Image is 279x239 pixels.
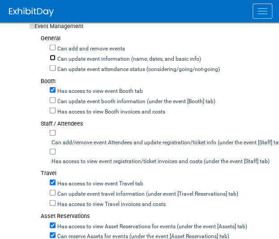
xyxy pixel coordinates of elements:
img: ExhibitDay [9,8,54,17]
div: General [41,34,270,43]
label: Has access to view event Booth tab [56,88,143,96]
label: Can add/remove event Attendees and update registration/ticket info (under the event [Staff] tab) [50,139,270,147]
div: Event Management [30,22,270,31]
div: Staff / Attendees [41,120,270,128]
label: Can update event information (name, dates, and basic info) [56,55,201,63]
label: Can update event attendance status (considering/going/not-going) [56,66,220,74]
label: Can update event travel information (under event [Travel Reservations] tab) [56,190,238,198]
button: Menu [253,4,272,19]
label: Can update event booth information (under the event [Booth] tab) [56,98,215,106]
label: Has access to view event registration/ticket invoices and costs (under the event [Staff] tab) [50,158,270,166]
label: Has access to view event Travel tab [56,180,143,188]
div: Travel [41,169,270,178]
label: Has access to view Asset Reservations for events (under the event [Assets] tab) [56,223,247,231]
label: Can add and remove events [56,45,125,53]
div: Asset Reservations [41,212,270,221]
label: Has access to view Travel invoices and costs [56,201,166,209]
div: Booth [41,77,270,86]
label: Has access to view Booth invoices and costs [56,108,165,116]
